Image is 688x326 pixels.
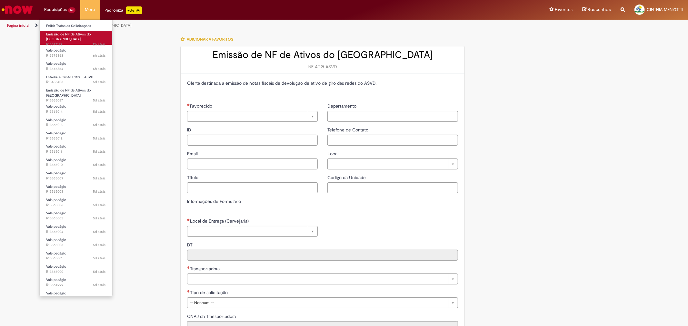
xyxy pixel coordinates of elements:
[40,250,112,262] a: Aberto R13565001 : Vale pedágio
[46,131,66,136] span: Vale pedágio
[40,157,112,168] a: Aberto R13565010 : Vale pedágio
[93,162,106,167] span: 5d atrás
[46,251,66,256] span: Vale pedágio
[93,53,106,58] time: 29/09/2025 09:33:48
[93,149,106,154] span: 5d atrás
[582,7,611,13] a: Rascunhos
[40,210,112,222] a: Aberto R13565005 : Vale pedágio
[40,117,112,129] a: Aberto R13565013 : Vale pedágio
[40,103,112,115] a: Aberto R13565014 : Vale pedágio
[187,242,194,248] span: Somente leitura - DT
[187,37,233,42] span: Adicionar a Favoritos
[46,32,91,42] span: Emissão de NF de Ativos do [GEOGRAPHIC_DATA]
[40,263,112,275] a: Aberto R13565000 : Vale pedágio
[40,87,112,101] a: Aberto R13565087 : Emissão de NF de Ativos do ASVD
[93,189,106,194] span: 5d atrás
[93,216,106,221] span: 5d atrás
[40,197,112,208] a: Aberto R13565006 : Vale pedágio
[46,53,106,58] span: R13575363
[93,176,106,181] span: 5d atrás
[40,31,112,45] a: Aberto R13577192 : Emissão de NF de Ativos do ASVD
[93,122,106,127] span: 5d atrás
[93,80,106,84] span: 5d atrás
[327,127,370,133] span: Telefone de Contato
[555,6,573,13] span: Favoritos
[40,223,112,235] a: Aberto R13565004 : Vale pedágio
[46,88,91,98] span: Emissão de NF de Ativos do [GEOGRAPHIC_DATA]
[93,176,106,181] time: 25/09/2025 07:39:30
[93,203,106,207] span: 5d atrás
[93,283,106,287] time: 25/09/2025 07:36:04
[180,33,237,46] button: Adicionar a Favoritos
[46,136,106,141] span: R13565012
[46,171,66,176] span: Vale pedágio
[187,111,318,122] a: Limpar campo Favorecido
[46,122,106,128] span: R13565013
[187,50,458,60] h2: Emissão de NF de Ativos do [GEOGRAPHIC_DATA]
[190,103,214,109] span: Necessários - Favorecido
[93,109,106,114] time: 25/09/2025 07:41:57
[93,283,106,287] span: 5d atrás
[327,151,340,157] span: Local
[46,184,66,189] span: Vale pedágio
[46,243,106,248] span: R13565003
[93,243,106,247] time: 25/09/2025 07:37:25
[187,290,190,292] span: Necessários
[93,229,106,234] span: 5d atrás
[40,183,112,195] a: Aberto R13565008 : Vale pedágio
[46,118,66,122] span: Vale pedágio
[46,80,106,85] span: R13485403
[46,211,66,216] span: Vale pedágio
[187,226,318,237] a: Limpar campo Local de Entrega (Cervejaria)
[46,197,66,202] span: Vale pedágio
[93,42,106,47] span: 2h atrás
[46,237,66,242] span: Vale pedágio
[93,256,106,261] span: 5d atrás
[187,63,458,70] div: NF ATG ASVD
[93,269,106,274] span: 5d atrás
[187,198,241,204] label: Informações de Formulário
[46,256,106,261] span: R13565001
[93,136,106,141] time: 25/09/2025 07:41:08
[46,296,106,301] span: R13564998
[187,103,190,106] span: Necessários
[46,264,66,269] span: Vale pedágio
[46,61,66,66] span: Vale pedágio
[46,277,66,282] span: Vale pedágio
[46,48,66,53] span: Vale pedágio
[93,66,106,71] span: 6h atrás
[187,80,458,86] p: Oferta destinada a emissão de notas fiscais de devolução de ativo de giro das redes do ASVD.
[187,151,199,157] span: Email
[327,158,458,169] a: Limpar campo Local
[93,80,106,84] time: 25/09/2025 13:15:55
[187,135,318,146] input: ID
[46,291,66,296] span: Vale pedágio
[46,176,106,181] span: R13565009
[187,158,318,169] input: Email
[46,283,106,288] span: R13564999
[93,296,106,301] time: 25/09/2025 07:35:38
[85,6,95,13] span: More
[40,170,112,182] a: Aberto R13565009 : Vale pedágio
[46,149,106,154] span: R13565011
[93,256,106,261] time: 25/09/2025 07:36:59
[327,111,458,122] input: Departamento
[46,109,106,114] span: R13565014
[126,6,142,14] p: +GenAi
[46,189,106,194] span: R13565008
[39,19,113,296] ul: Requisições
[46,42,106,47] span: R13577192
[68,7,75,13] span: 60
[105,6,142,14] div: Padroniza
[46,269,106,274] span: R13565000
[93,42,106,47] time: 29/09/2025 14:19:14
[46,162,106,168] span: R13565010
[46,98,106,103] span: R13565087
[40,276,112,288] a: Aberto R13564999 : Vale pedágio
[46,229,106,235] span: R13565004
[93,162,106,167] time: 25/09/2025 07:40:11
[46,158,66,162] span: Vale pedágio
[44,6,67,13] span: Requisições
[93,66,106,71] time: 29/09/2025 09:32:50
[93,98,106,103] time: 25/09/2025 08:21:58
